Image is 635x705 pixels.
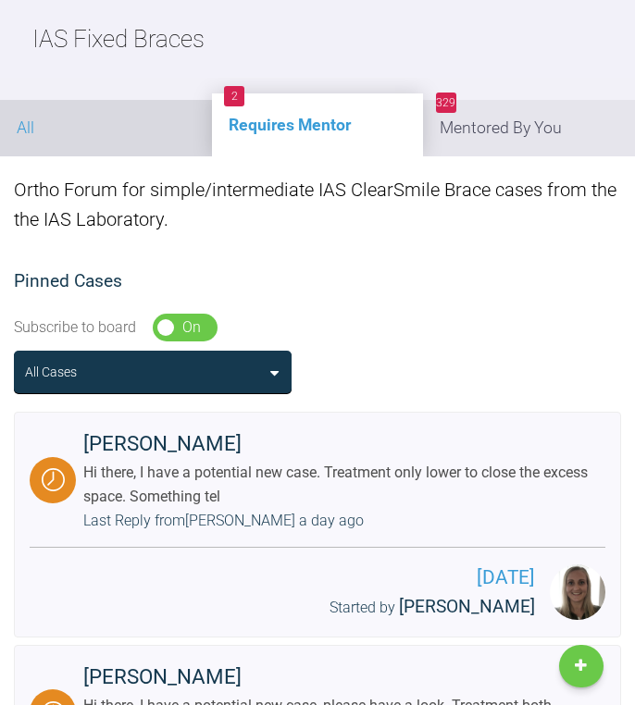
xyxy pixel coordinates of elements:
[550,564,605,620] img: Marie Thogersen
[44,563,535,593] span: [DATE]
[42,468,65,491] img: Waiting
[436,93,456,113] span: 329
[14,267,621,296] h2: Pinned Cases
[399,596,535,617] span: [PERSON_NAME]
[182,315,201,340] div: On
[83,661,598,694] div: [PERSON_NAME]
[224,86,244,106] span: 2
[25,362,77,382] div: All Cases
[32,20,205,59] h2: IAS Fixed Braces
[83,509,364,533] div: Last Reply from [PERSON_NAME] a day ago
[14,412,621,637] a: Waiting[PERSON_NAME]Hi there, I have a potential new case. Treatment only lower to close the exce...
[212,93,424,156] li: Requires Mentor
[83,461,598,508] div: Hi there, I have a potential new case. Treatment only lower to close the excess space. Something tel
[83,427,598,461] div: [PERSON_NAME]
[559,645,604,687] a: New Case
[14,315,136,340] div: Subscribe to board
[423,100,635,156] li: Mentored By You
[44,593,535,622] div: Started by
[14,156,621,253] div: Ortho Forum for simple/intermediate IAS ClearSmile Brace cases from the the IAS Laboratory.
